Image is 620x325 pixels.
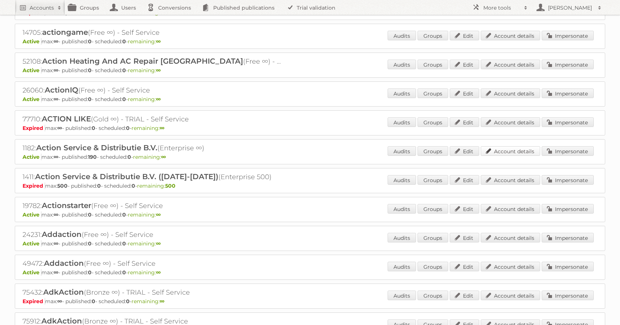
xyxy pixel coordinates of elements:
[23,143,281,153] h2: 1182: (Enterprise ∞)
[44,259,84,268] span: Addaction
[542,204,594,214] a: Impersonate
[23,154,597,160] p: max: - published: - scheduled: -
[481,88,540,98] a: Account details
[122,240,126,247] strong: 0
[128,240,161,247] span: remaining:
[122,96,126,103] strong: 0
[450,60,479,69] a: Edit
[45,86,78,94] span: ActionIQ
[88,269,92,276] strong: 0
[481,204,540,214] a: Account details
[542,31,594,40] a: Impersonate
[57,182,68,189] strong: 500
[30,4,54,11] h2: Accounts
[388,175,416,185] a: Audits
[88,67,92,74] strong: 0
[450,175,479,185] a: Edit
[481,175,540,185] a: Account details
[126,298,130,305] strong: 0
[88,154,97,160] strong: 190
[388,88,416,98] a: Audits
[418,31,448,40] a: Groups
[23,230,281,239] h2: 24231: (Free ∞) - Self Service
[161,154,166,160] strong: ∞
[160,125,164,131] strong: ∞
[23,298,597,305] p: max: - published: - scheduled: -
[23,154,41,160] span: Active
[418,175,448,185] a: Groups
[133,154,166,160] span: remaining:
[23,211,597,218] p: max: - published: - scheduled: -
[126,125,130,131] strong: 0
[481,291,540,300] a: Account details
[137,182,176,189] span: remaining:
[418,233,448,242] a: Groups
[54,211,58,218] strong: ∞
[450,117,479,127] a: Edit
[23,182,597,189] p: max: - published: - scheduled: -
[23,201,281,211] h2: 19782: (Free ∞) - Self Service
[542,233,594,242] a: Impersonate
[481,262,540,271] a: Account details
[23,182,45,189] span: Expired
[483,4,520,11] h2: More tools
[481,31,540,40] a: Account details
[97,182,101,189] strong: 0
[88,38,92,45] strong: 0
[450,233,479,242] a: Edit
[156,67,161,74] strong: ∞
[23,259,281,268] h2: 49472: (Free ∞) - Self Service
[450,146,479,156] a: Edit
[132,182,135,189] strong: 0
[132,298,164,305] span: remaining:
[88,240,92,247] strong: 0
[542,117,594,127] a: Impersonate
[23,240,597,247] p: max: - published: - scheduled: -
[57,125,62,131] strong: ∞
[542,262,594,271] a: Impersonate
[23,298,45,305] span: Expired
[450,262,479,271] a: Edit
[156,38,161,45] strong: ∞
[23,38,597,45] p: max: - published: - scheduled: -
[132,125,164,131] span: remaining:
[92,125,95,131] strong: 0
[23,57,281,66] h2: 52108: (Free ∞) - Self Service
[23,240,41,247] span: Active
[23,86,281,95] h2: 26060: (Free ∞) - Self Service
[23,269,597,276] p: max: - published: - scheduled: -
[165,182,176,189] strong: 500
[388,31,416,40] a: Audits
[418,117,448,127] a: Groups
[542,291,594,300] a: Impersonate
[23,211,41,218] span: Active
[23,96,597,103] p: max: - published: - scheduled: -
[23,125,45,131] span: Expired
[36,143,157,152] span: Action Service & Distributie B.V.
[450,291,479,300] a: Edit
[43,288,84,296] span: AdkAction
[122,67,126,74] strong: 0
[42,201,91,210] span: Actionstarter
[546,4,594,11] h2: [PERSON_NAME]
[88,96,92,103] strong: 0
[23,114,281,124] h2: 77710: (Gold ∞) - TRIAL - Self Service
[54,96,58,103] strong: ∞
[23,28,281,37] h2: 14705: (Free ∞) - Self Service
[127,154,131,160] strong: 0
[128,269,161,276] span: remaining:
[388,291,416,300] a: Audits
[23,172,281,182] h2: 1411: (Enterprise 500)
[156,96,161,103] strong: ∞
[54,269,58,276] strong: ∞
[122,211,126,218] strong: 0
[450,204,479,214] a: Edit
[23,67,41,74] span: Active
[388,146,416,156] a: Audits
[156,269,161,276] strong: ∞
[23,67,597,74] p: max: - published: - scheduled: -
[156,211,161,218] strong: ∞
[388,117,416,127] a: Audits
[160,298,164,305] strong: ∞
[418,60,448,69] a: Groups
